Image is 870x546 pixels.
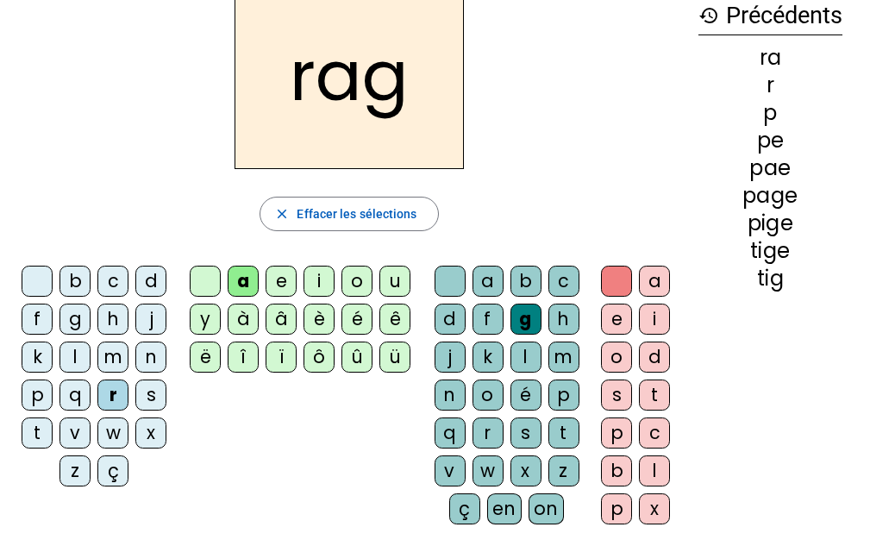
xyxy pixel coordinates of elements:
div: tig [698,268,842,289]
div: pe [698,130,842,151]
div: e [601,304,632,335]
div: ô [304,342,335,373]
div: c [639,417,670,449]
div: a [639,266,670,297]
span: Effacer les sélections [297,204,416,224]
div: û [341,342,372,373]
div: w [473,455,504,486]
div: tige [698,241,842,261]
div: pige [698,213,842,234]
div: ï [266,342,297,373]
div: j [135,304,166,335]
div: r [473,417,504,449]
div: m [548,342,579,373]
div: h [97,304,128,335]
div: h [548,304,579,335]
div: l [59,342,91,373]
div: g [510,304,541,335]
div: z [548,455,579,486]
div: q [435,417,466,449]
div: o [601,342,632,373]
div: m [97,342,128,373]
div: o [341,266,372,297]
div: s [601,380,632,411]
button: Effacer les sélections [260,197,438,231]
div: k [473,342,504,373]
div: é [510,380,541,411]
div: é [341,304,372,335]
div: n [135,342,166,373]
div: a [473,266,504,297]
div: f [22,304,53,335]
div: â [266,304,297,335]
div: n [435,380,466,411]
div: d [435,304,466,335]
div: v [435,455,466,486]
div: x [135,417,166,449]
div: t [548,417,579,449]
div: z [59,455,91,486]
div: è [304,304,335,335]
div: c [97,266,128,297]
div: p [601,417,632,449]
div: v [59,417,91,449]
div: ç [449,493,480,524]
div: j [435,342,466,373]
div: y [190,304,221,335]
mat-icon: history [698,5,719,26]
div: g [59,304,91,335]
div: ë [190,342,221,373]
div: ç [97,455,128,486]
div: en [487,493,522,524]
div: q [59,380,91,411]
div: d [135,266,166,297]
div: x [639,493,670,524]
div: t [639,380,670,411]
div: ra [698,47,842,68]
div: p [601,493,632,524]
div: page [698,185,842,206]
div: p [698,103,842,123]
div: e [266,266,297,297]
div: i [639,304,670,335]
div: t [22,417,53,449]
div: l [510,342,541,373]
div: f [473,304,504,335]
div: s [135,380,166,411]
div: b [59,266,91,297]
div: w [97,417,128,449]
div: a [228,266,259,297]
div: s [510,417,541,449]
div: i [304,266,335,297]
div: ê [379,304,410,335]
div: pae [698,158,842,179]
div: b [510,266,541,297]
div: p [548,380,579,411]
div: l [639,455,670,486]
div: x [510,455,541,486]
div: r [698,75,842,96]
div: à [228,304,259,335]
div: c [548,266,579,297]
div: d [639,342,670,373]
div: î [228,342,259,373]
div: k [22,342,53,373]
div: ü [379,342,410,373]
div: o [473,380,504,411]
div: p [22,380,53,411]
mat-icon: close [274,206,290,222]
div: b [601,455,632,486]
div: on [529,493,564,524]
div: r [97,380,128,411]
div: u [379,266,410,297]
